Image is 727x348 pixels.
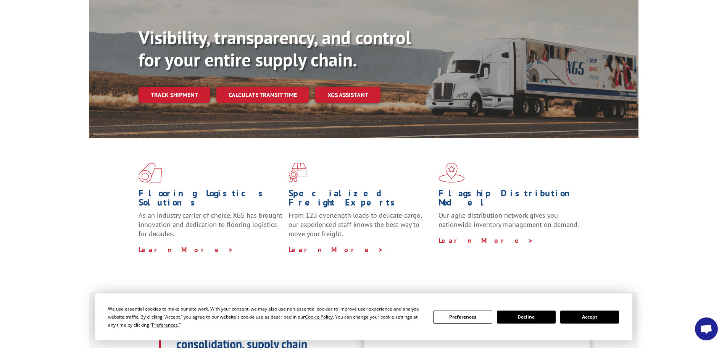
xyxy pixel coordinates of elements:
a: Learn More > [139,245,234,254]
span: Our agile distribution network gives you nationwide inventory management on demand. [438,211,579,229]
h1: Specialized Freight Experts [289,189,433,211]
div: Open chat [695,317,718,340]
span: Preferences [152,322,178,328]
span: As an industry carrier of choice, XGS has brought innovation and dedication to flooring logistics... [139,211,282,238]
a: Track shipment [139,87,210,103]
div: We use essential cookies to make our site work. With your consent, we may also use non-essential ... [108,305,424,329]
div: Cookie Consent Prompt [95,293,632,340]
img: xgs-icon-focused-on-flooring-red [289,163,306,183]
img: xgs-icon-total-supply-chain-intelligence-red [139,163,162,183]
a: Learn More > [438,236,534,245]
a: Calculate transit time [216,87,309,103]
span: Cookie Policy [305,314,333,320]
p: From 123 overlength loads to delicate cargo, our experienced staff knows the best way to move you... [289,211,433,245]
a: Learn More > [289,245,384,254]
h1: Flagship Distribution Model [438,189,583,211]
button: Accept [560,311,619,324]
button: Decline [497,311,556,324]
b: Visibility, transparency, and control for your entire supply chain. [139,26,411,71]
button: Preferences [433,311,492,324]
img: xgs-icon-flagship-distribution-model-red [438,163,465,183]
a: XGS ASSISTANT [315,87,380,103]
h1: Flooring Logistics Solutions [139,189,283,211]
